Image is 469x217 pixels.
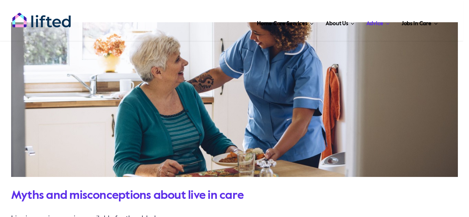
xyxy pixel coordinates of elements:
span: Jobs in Care [402,18,432,30]
a: Myths and misconceptions about live in care [11,190,244,201]
span: About Us [326,18,348,30]
a: Home Care Services [255,11,316,33]
a: Advice [364,11,392,33]
a: lifted-logo [12,12,71,20]
a: About Us [323,11,357,33]
span: Home Care Services [257,18,307,30]
nav: Main Menu [87,11,440,33]
span: Advice [366,18,383,30]
a: Jobs in Care [399,11,440,33]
